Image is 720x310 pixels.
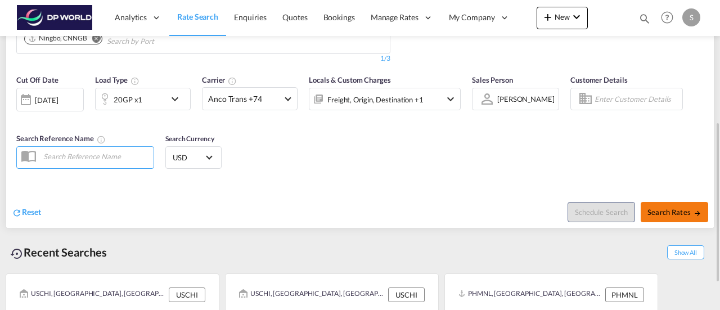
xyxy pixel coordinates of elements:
[85,34,102,45] button: Remove
[667,245,704,259] span: Show All
[169,287,205,302] div: USCHI
[537,7,588,29] button: icon-plus 400-fgNewicon-chevron-down
[95,88,191,110] div: 20GP x1icon-chevron-down
[130,77,139,86] md-icon: icon-information-outline
[107,33,214,51] input: Chips input.
[172,149,215,165] md-select: Select Currency: $ USDUnited States Dollar
[327,92,424,107] div: Freight Origin Destination Factory Stuffing
[228,77,237,86] md-icon: The selected Trucker/Carrierwill be displayed in the rate results If the rates are from another f...
[541,10,555,24] md-icon: icon-plus 400-fg
[28,34,89,43] div: Press delete to remove this chip.
[17,5,93,30] img: c08ca190194411f088ed0f3ba295208c.png
[638,12,651,25] md-icon: icon-magnify
[323,12,355,22] span: Bookings
[641,202,708,222] button: Search Ratesicon-arrow-right
[444,92,457,106] md-icon: icon-chevron-down
[22,207,41,217] span: Reset
[568,202,635,222] button: Note: By default Schedule search will only considerorigin ports, destination ports and cut off da...
[115,12,147,23] span: Analytics
[28,34,87,43] div: Ningbo, CNNGB
[202,75,237,84] span: Carrier
[496,91,556,107] md-select: Sales Person: Sandra Ayala
[605,287,644,302] div: PHMNL
[234,12,267,22] span: Enquiries
[173,152,204,163] span: USD
[38,148,154,165] input: Search Reference Name
[168,92,187,106] md-icon: icon-chevron-down
[309,88,461,110] div: Freight Origin Destination Factory Stuffingicon-chevron-down
[458,287,602,302] div: PHMNL, Manila, Philippines, South East Asia, Asia Pacific
[16,88,84,111] div: [DATE]
[570,75,627,84] span: Customer Details
[114,92,142,107] div: 20GP x1
[282,12,307,22] span: Quotes
[694,209,701,217] md-icon: icon-arrow-right
[682,8,700,26] div: S
[10,247,24,260] md-icon: icon-backup-restore
[638,12,651,29] div: icon-magnify
[35,95,58,105] div: [DATE]
[12,206,41,219] div: icon-refreshReset
[239,287,385,302] div: USCHI, Chicago, IL, United States, North America, Americas
[95,75,139,84] span: Load Type
[16,75,58,84] span: Cut Off Date
[6,240,111,265] div: Recent Searches
[16,134,106,143] span: Search Reference Name
[472,75,513,84] span: Sales Person
[449,12,495,23] span: My Company
[16,110,25,125] md-datepicker: Select
[309,75,391,84] span: Locals & Custom Charges
[570,10,583,24] md-icon: icon-chevron-down
[595,91,679,107] input: Enter Customer Details
[658,8,677,27] span: Help
[371,12,418,23] span: Manage Rates
[97,135,106,144] md-icon: Your search will be saved by the below given name
[177,12,218,21] span: Rate Search
[388,287,425,302] div: USCHI
[541,12,583,21] span: New
[16,54,390,64] div: 1/3
[647,208,701,217] span: Search Rates
[658,8,682,28] div: Help
[12,208,22,218] md-icon: icon-refresh
[22,30,218,51] md-chips-wrap: Chips container. Use arrow keys to select chips.
[497,95,555,104] div: [PERSON_NAME]
[165,134,214,143] span: Search Currency
[20,287,166,302] div: USCHI, Chicago, IL, United States, North America, Americas
[208,93,281,105] span: Anco Trans +74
